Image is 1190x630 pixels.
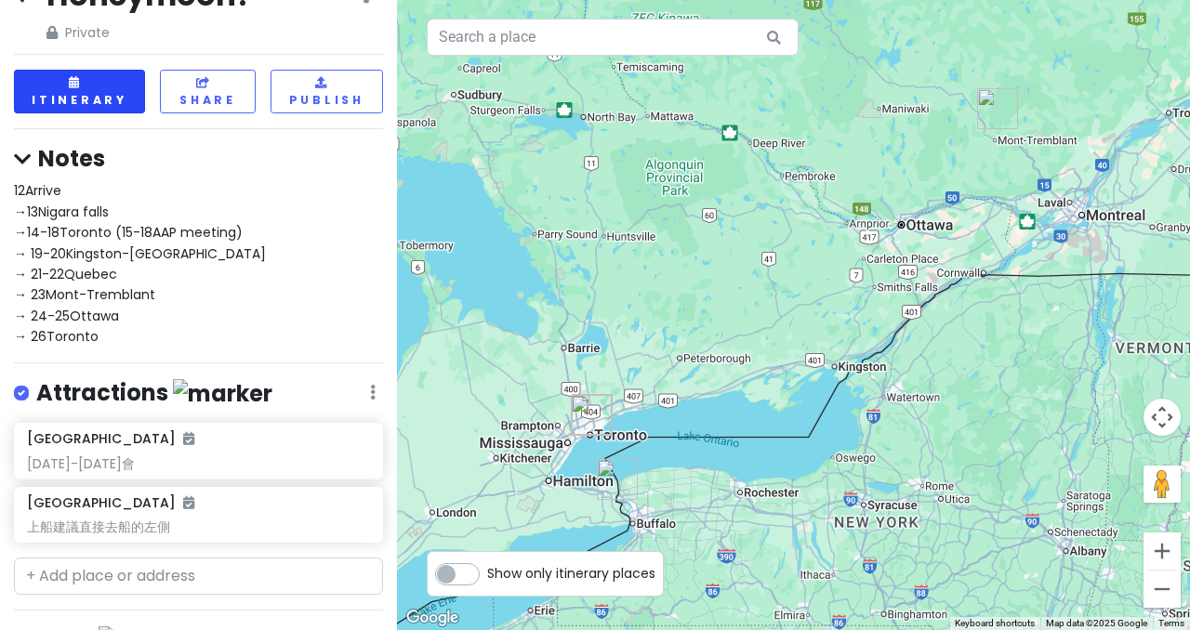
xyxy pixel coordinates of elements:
input: + Add place or address [14,558,383,595]
button: Map camera controls [1144,399,1181,436]
h6: [GEOGRAPHIC_DATA] [27,430,194,447]
span: Map data ©2025 Google [1046,618,1147,628]
i: Added to itinerary [183,432,194,445]
div: St. Lawrence Market [564,387,620,442]
div: [DATE]-[DATE]會 [27,455,369,472]
span: Private [46,22,253,43]
button: Zoom out [1144,571,1181,608]
div: Metro Toronto Convention Centre [563,387,619,443]
a: Open this area in Google Maps (opens a new window) [402,606,463,630]
img: Google [402,606,463,630]
button: Drag Pegman onto the map to open Street View [1144,466,1181,503]
div: 139 Chem. au Pied de la Montagne [970,81,1025,137]
div: 上船建議直接去船的左側 [27,518,369,535]
button: Zoom in [1144,532,1181,570]
span: Show only itinerary places [487,563,655,584]
button: Publish [271,70,383,113]
button: Keyboard shortcuts [955,617,1035,630]
button: Itinerary [14,70,145,113]
a: Terms (opens in new tab) [1158,618,1184,628]
h6: [GEOGRAPHIC_DATA] [27,494,194,511]
input: Search a place [427,19,799,56]
i: Added to itinerary [183,496,194,509]
div: Niagara Falls [589,452,645,507]
span: 12Arrive →13Nigara falls →14-18Toronto (15-18AAP meeting) → 19-20Kingston-[GEOGRAPHIC_DATA] → 21-... [14,181,266,346]
h4: Notes [14,144,383,173]
img: marker [173,379,272,408]
h4: Attractions [36,378,272,409]
button: Share [160,70,256,113]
